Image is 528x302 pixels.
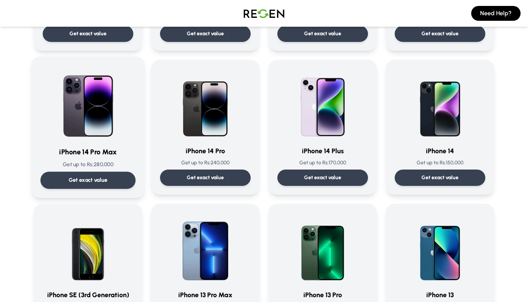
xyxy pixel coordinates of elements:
[395,290,485,300] h3: iPhone 13
[304,174,341,181] p: Get exact value
[304,30,341,37] p: Get exact value
[170,213,241,284] img: iPhone 13 Pro Max
[43,290,133,300] h3: iPhone SE (3rd Generation)
[277,290,368,300] h3: iPhone 13 Pro
[170,69,241,140] img: iPhone 14 Pro
[40,147,136,158] h3: iPhone 14 Pro Max
[40,161,136,168] p: Get up to Rs: 280,000
[160,159,251,167] p: Get up to Rs: 240,000
[187,174,224,181] p: Get exact value
[52,213,124,284] img: iPhone SE (3rd Generation)
[395,159,485,167] p: Get up to Rs: 150,000
[160,290,251,300] h3: iPhone 13 Pro Max
[238,3,290,24] img: Logo
[287,69,358,140] img: iPhone 14 Plus
[277,146,368,156] h3: iPhone 14 Plus
[404,213,476,284] img: iPhone 13
[395,146,485,156] h3: iPhone 14
[187,30,224,37] p: Get exact value
[404,69,476,140] img: iPhone 14
[160,146,251,156] h3: iPhone 14 Pro
[69,30,107,37] p: Get exact value
[277,159,368,167] p: Get up to Rs: 170,000
[50,66,126,141] img: iPhone 14 Pro Max
[421,174,459,181] p: Get exact value
[69,176,108,184] p: Get exact value
[421,30,459,37] p: Get exact value
[287,213,358,284] img: iPhone 13 Pro
[471,6,521,21] button: Need Help?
